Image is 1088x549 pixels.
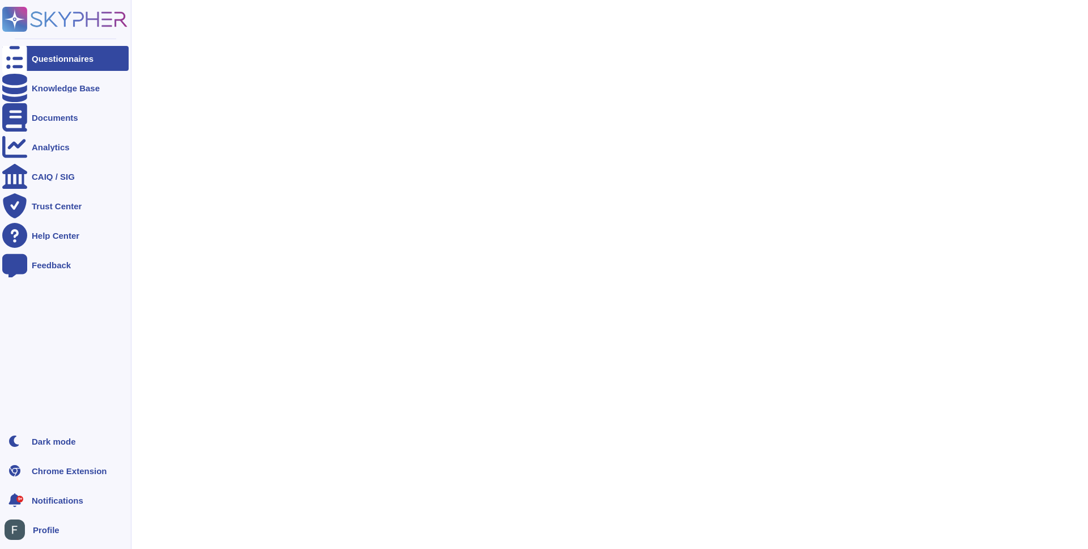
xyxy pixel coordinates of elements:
[32,231,79,240] div: Help Center
[2,223,129,248] a: Help Center
[16,496,23,502] div: 9+
[2,164,129,189] a: CAIQ / SIG
[32,261,71,269] div: Feedback
[2,105,129,130] a: Documents
[32,113,78,122] div: Documents
[32,54,93,63] div: Questionnaires
[32,143,70,151] div: Analytics
[2,458,129,483] a: Chrome Extension
[2,46,129,71] a: Questionnaires
[5,520,25,540] img: user
[32,202,82,210] div: Trust Center
[2,75,129,100] a: Knowledge Base
[32,84,100,92] div: Knowledge Base
[2,193,129,218] a: Trust Center
[32,467,107,475] div: Chrome Extension
[2,134,129,159] a: Analytics
[32,172,75,181] div: CAIQ / SIG
[2,252,129,277] a: Feedback
[32,496,83,505] span: Notifications
[32,437,76,446] div: Dark mode
[33,526,59,534] span: Profile
[2,517,33,542] button: user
